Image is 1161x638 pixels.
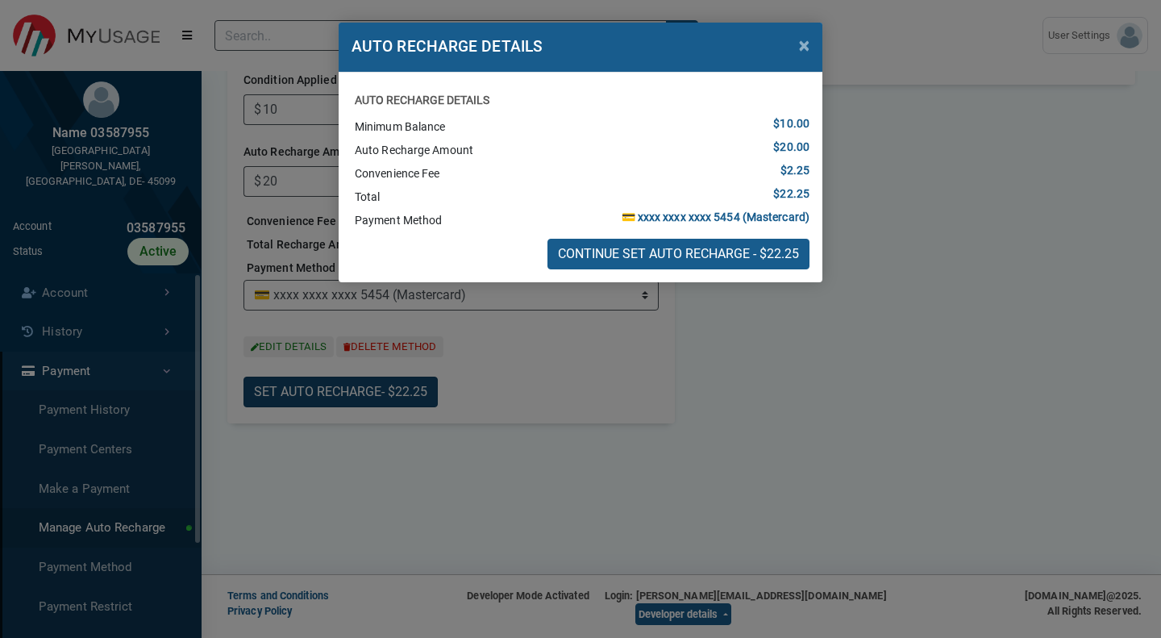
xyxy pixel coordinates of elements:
[352,139,476,162] div: Auto Recharge Amount
[786,23,822,68] button: Close
[352,85,809,115] div: AUTO RECHARGE DETAILS
[780,162,810,186] div: $2.25
[352,162,443,186] div: Convenience Fee
[799,34,809,56] span: ×
[352,115,449,139] div: Minimum Balance
[352,209,445,232] div: Payment Method
[773,139,809,162] div: $20.00
[773,186,809,209] div: $22.25
[622,209,809,232] div: 💳 xxxx xxxx xxxx 5454 (Mastercard)
[773,115,809,139] div: $10.00
[547,239,809,269] button: CONTINUE SET AUTO RECHARGE - $22.25
[352,35,543,59] h2: AUTO RECHARGE DETAILS
[352,186,384,209] div: Total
